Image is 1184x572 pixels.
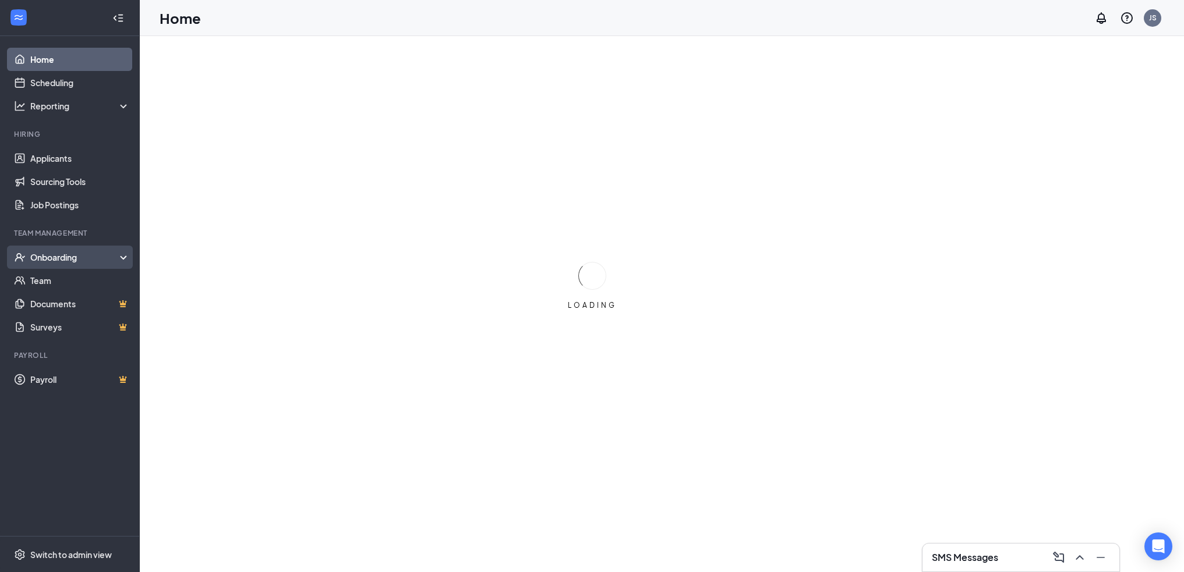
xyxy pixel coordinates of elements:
[1094,11,1108,25] svg: Notifications
[30,100,130,112] div: Reporting
[1149,13,1157,23] div: JS
[1120,11,1134,25] svg: QuestionInfo
[1144,532,1172,560] div: Open Intercom Messenger
[1070,548,1089,567] button: ChevronUp
[1094,550,1108,564] svg: Minimize
[30,170,130,193] a: Sourcing Tools
[30,368,130,391] a: PayrollCrown
[1049,548,1068,567] button: ComposeMessage
[1052,550,1066,564] svg: ComposeMessage
[14,549,26,560] svg: Settings
[112,12,124,24] svg: Collapse
[1073,550,1087,564] svg: ChevronUp
[1091,548,1110,567] button: Minimize
[30,48,130,71] a: Home
[30,193,130,216] a: Job Postings
[30,315,130,339] a: SurveysCrown
[14,100,26,112] svg: Analysis
[30,292,130,315] a: DocumentsCrown
[30,147,130,170] a: Applicants
[932,551,998,564] h3: SMS Messages
[30,549,112,560] div: Switch to admin view
[14,228,128,238] div: Team Management
[30,269,130,292] a: Team
[563,300,621,310] div: LOADING
[160,8,201,28] h1: Home
[14,251,26,263] svg: UserCheck
[14,129,128,139] div: Hiring
[30,71,130,94] a: Scheduling
[14,350,128,360] div: Payroll
[13,12,24,23] svg: WorkstreamLogo
[30,251,120,263] div: Onboarding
